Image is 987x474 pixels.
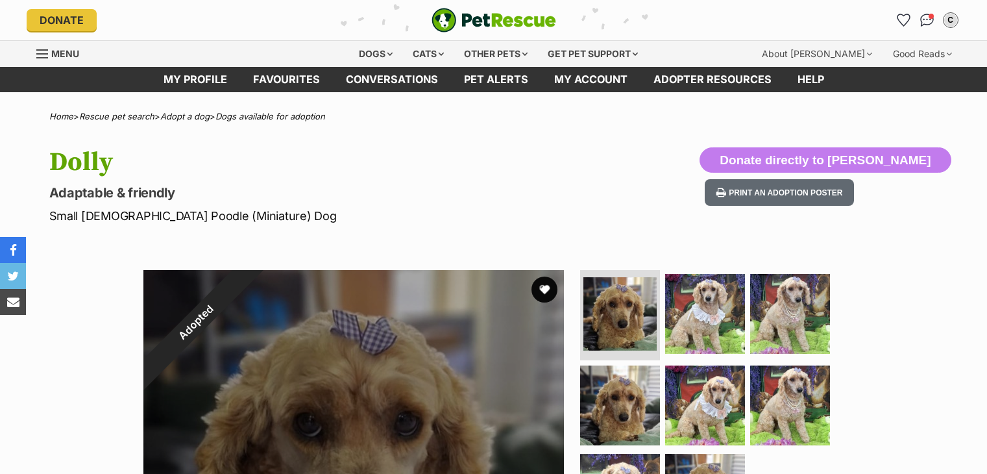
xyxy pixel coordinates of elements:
[240,67,333,92] a: Favourites
[27,9,97,31] a: Donate
[541,67,640,92] a: My account
[539,41,647,67] div: Get pet support
[894,10,961,31] ul: Account quick links
[333,67,451,92] a: conversations
[350,41,402,67] div: Dogs
[785,67,837,92] a: Help
[640,67,785,92] a: Adopter resources
[917,10,938,31] a: Conversations
[160,111,210,121] a: Adopt a dog
[884,41,961,67] div: Good Reads
[750,274,830,354] img: Photo of Dolly
[583,277,657,351] img: Photo of Dolly
[665,366,745,445] img: Photo of Dolly
[432,8,556,32] a: PetRescue
[49,111,73,121] a: Home
[17,112,971,121] div: > > >
[940,10,961,31] button: My account
[531,277,557,303] button: favourite
[451,67,541,92] a: Pet alerts
[580,366,660,445] img: Photo of Dolly
[79,111,154,121] a: Rescue pet search
[705,179,854,206] button: Print an adoption poster
[114,240,278,405] div: Adopted
[432,8,556,32] img: logo-e224e6f780fb5917bec1dbf3a21bbac754714ae5b6737aabdf751b685950b380.svg
[404,41,453,67] div: Cats
[665,274,745,354] img: Photo of Dolly
[51,48,79,59] span: Menu
[49,147,598,177] h1: Dolly
[753,41,881,67] div: About [PERSON_NAME]
[700,147,951,173] button: Donate directly to [PERSON_NAME]
[455,41,537,67] div: Other pets
[944,14,957,27] div: C
[215,111,325,121] a: Dogs available for adoption
[49,207,598,225] p: Small [DEMOGRAPHIC_DATA] Poodle (Miniature) Dog
[49,184,598,202] p: Adaptable & friendly
[894,10,914,31] a: Favourites
[920,14,934,27] img: chat-41dd97257d64d25036548639549fe6c8038ab92f7586957e7f3b1b290dea8141.svg
[36,41,88,64] a: Menu
[750,366,830,445] img: Photo of Dolly
[151,67,240,92] a: My profile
